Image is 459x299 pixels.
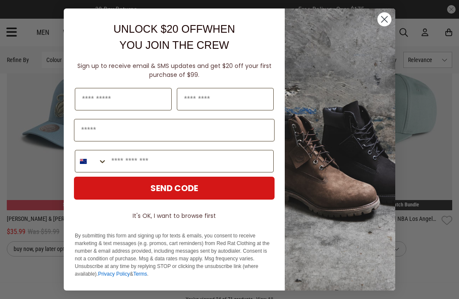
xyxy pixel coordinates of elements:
span: Sign up to receive email & SMS updates and get $20 off your first purchase of $99. [77,62,272,79]
button: Open LiveChat chat widget [7,3,32,29]
button: Close dialog [377,12,392,27]
button: SEND CODE [74,177,275,200]
input: First Name [75,88,172,110]
button: Search Countries [75,150,107,172]
img: f7662613-148e-4c88-9575-6c6b5b55a647.jpeg [285,8,395,291]
span: YOU JOIN THE CREW [119,39,229,51]
img: New Zealand [80,158,87,165]
span: UNLOCK $20 OFF [113,23,203,35]
a: Privacy Policy [98,271,130,277]
span: WHEN [203,23,235,35]
input: Email [74,119,275,141]
a: Terms [133,271,147,277]
p: By submitting this form and signing up for texts & emails, you consent to receive marketing & tex... [75,232,274,278]
button: It's OK, I want to browse first [74,208,275,223]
